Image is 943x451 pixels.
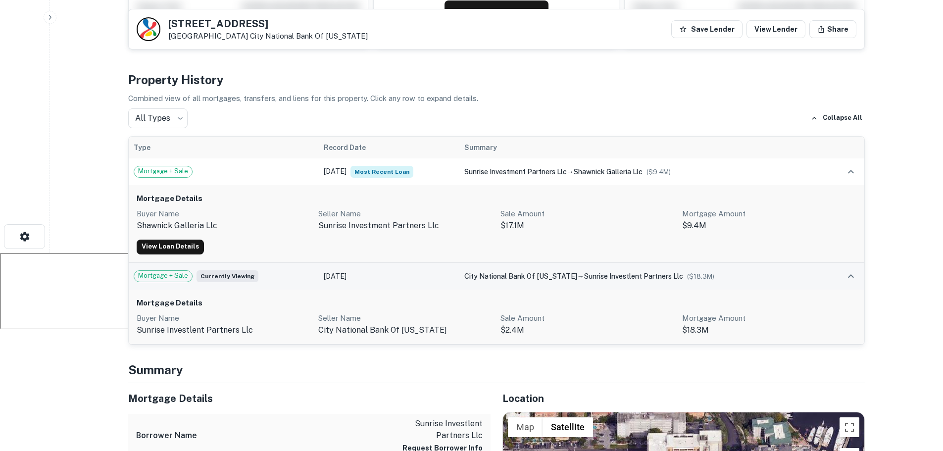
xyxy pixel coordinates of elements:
[687,273,714,280] span: ($ 18.3M )
[137,220,311,232] p: shawnick galleria llc
[682,312,856,324] p: Mortgage Amount
[319,263,459,290] td: [DATE]
[809,20,856,38] button: Share
[671,20,743,38] button: Save Lender
[500,324,675,336] p: $2.4M
[319,137,459,158] th: Record Date
[137,298,856,309] h6: Mortgage Details
[128,71,865,89] h4: Property History
[319,158,459,185] td: [DATE]
[318,220,493,232] p: sunrise investment partners llc
[137,193,856,204] h6: Mortgage Details
[136,430,197,442] h6: Borrower Name
[459,137,827,158] th: Summary
[318,208,493,220] p: Seller Name
[128,108,188,128] div: All Types
[134,271,192,281] span: Mortgage + Sale
[128,361,865,379] h4: Summary
[128,93,865,104] p: Combined view of all mortgages, transfers, and liens for this property. Click any row to expand d...
[134,166,192,176] span: Mortgage + Sale
[129,137,319,158] th: Type
[840,417,859,437] button: Toggle fullscreen view
[682,208,856,220] p: Mortgage Amount
[746,20,805,38] a: View Lender
[318,312,493,324] p: Seller Name
[464,271,822,282] div: →
[500,220,675,232] p: $17.1M
[682,324,856,336] p: $18.3M
[350,166,413,178] span: Most Recent Loan
[250,32,368,40] a: City National Bank Of [US_STATE]
[893,372,943,419] iframe: Chat Widget
[543,417,593,437] button: Show satellite imagery
[394,418,483,442] p: sunrise investlent partners llc
[168,32,368,41] p: [GEOGRAPHIC_DATA]
[646,168,671,176] span: ($ 9.4M )
[137,312,311,324] p: Buyer Name
[137,324,311,336] p: sunrise investlent partners llc
[508,417,543,437] button: Show street map
[843,163,859,180] button: expand row
[584,272,683,280] span: sunrise investlent partners llc
[197,270,258,282] span: Currently viewing
[137,208,311,220] p: Buyer Name
[318,324,493,336] p: city national bank of [US_STATE]
[574,168,643,176] span: shawnick galleria llc
[500,312,675,324] p: Sale Amount
[502,391,865,406] h5: Location
[464,166,822,177] div: →
[445,0,548,24] button: Request Borrower Info
[464,272,577,280] span: city national bank of [US_STATE]
[464,168,567,176] span: sunrise investment partners llc
[682,220,856,232] p: $9.4M
[500,208,675,220] p: Sale Amount
[808,111,865,126] button: Collapse All
[168,19,368,29] h5: [STREET_ADDRESS]
[137,240,204,254] a: View Loan Details
[128,391,491,406] h5: Mortgage Details
[843,268,859,285] button: expand row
